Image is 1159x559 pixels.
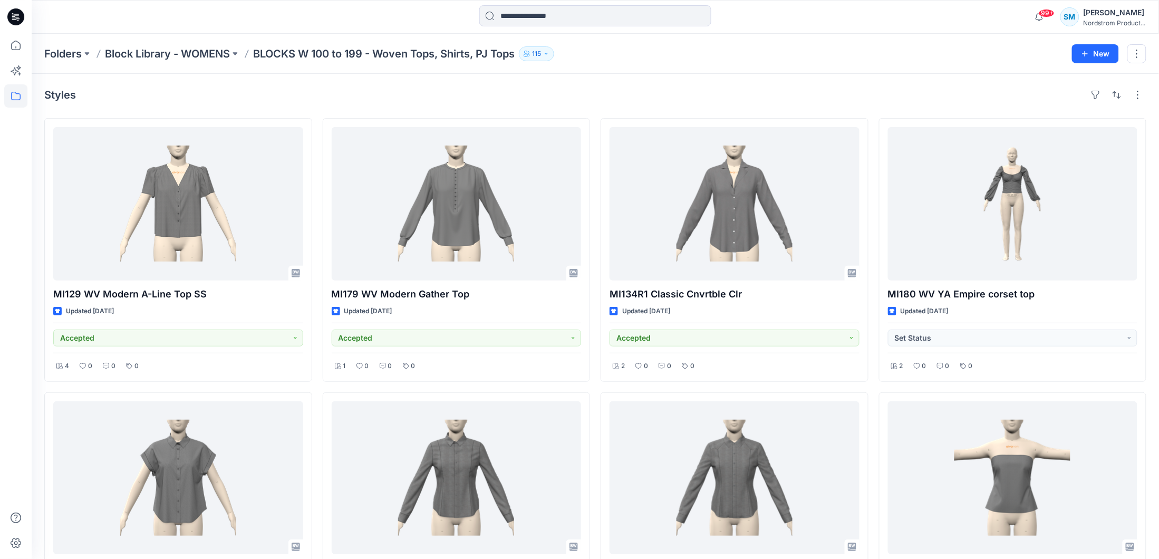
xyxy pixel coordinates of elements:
p: MI180 WV YA Empire corset top [888,287,1138,302]
span: 99+ [1039,9,1055,17]
p: MI179 WV Modern Gather Top [332,287,582,302]
div: SM [1060,7,1079,26]
p: Updated [DATE] [66,306,114,317]
a: MI134R1 Classic Cnvrtble Clr [610,127,859,281]
p: 0 [134,361,139,372]
p: 4 [65,361,69,372]
a: Block Library - WOMENS [105,46,230,61]
a: MI179 WV Modern Gather Top [332,127,582,281]
div: [PERSON_NAME] [1084,6,1146,19]
a: MI124 WV Dolman SS Shirt [53,401,303,555]
p: Updated [DATE] [901,306,949,317]
p: 0 [690,361,694,372]
button: 115 [519,46,554,61]
p: 0 [945,361,950,372]
p: MI129 WV Modern A-Line Top SS [53,287,303,302]
a: BP102R2 [332,401,582,555]
a: MI129 WV Modern A-Line Top SS [53,127,303,281]
button: New [1072,44,1119,63]
p: BLOCKS W 100 to 199 - Woven Tops, Shirts, PJ Tops [253,46,515,61]
p: Updated [DATE] [622,306,670,317]
p: 0 [667,361,671,372]
p: Updated [DATE] [344,306,392,317]
p: 0 [388,361,392,372]
p: 0 [88,361,92,372]
p: 1 [343,361,346,372]
p: 115 [532,48,541,60]
p: 0 [411,361,416,372]
p: 0 [111,361,115,372]
a: BP102R1 WV YA SD Pnl Shirt LS [610,401,859,555]
a: Folders [44,46,82,61]
div: Nordstrom Product... [1084,19,1146,27]
p: 0 [969,361,973,372]
h4: Styles [44,89,76,101]
p: 0 [644,361,648,372]
p: 2 [900,361,903,372]
a: MI180 WV YA Empire corset top [888,127,1138,281]
p: 0 [365,361,369,372]
a: MI110 WV Modern Tube Top [888,401,1138,555]
p: 0 [922,361,926,372]
p: 2 [621,361,625,372]
p: MI134R1 Classic Cnvrtble Clr [610,287,859,302]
